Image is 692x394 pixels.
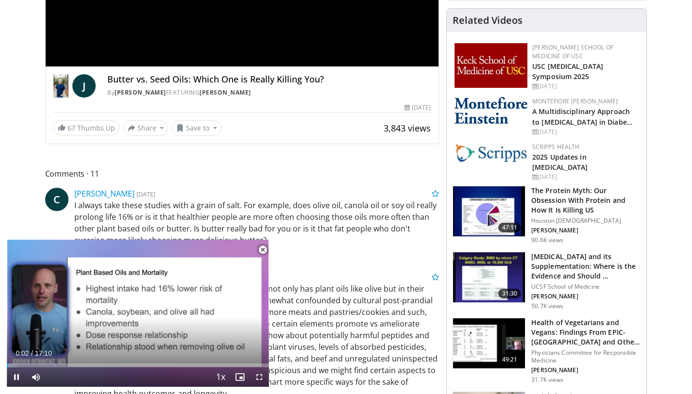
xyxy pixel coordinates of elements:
a: [PERSON_NAME] [200,88,251,97]
button: Share [123,120,169,136]
a: [PERSON_NAME] [74,188,135,199]
a: [PERSON_NAME] School of Medicine of USC [532,43,613,60]
img: 4bb25b40-905e-443e-8e37-83f056f6e86e.150x105_q85_crop-smart_upscale.jpg [453,252,525,303]
a: 67 Thumbs Up [53,120,119,135]
span: 31:30 [498,289,522,298]
button: Enable picture-in-picture mode [230,367,250,387]
p: Physicians Committee for Responsible Medicine [531,349,641,364]
p: 50.7K views [531,302,563,310]
span: 3,843 views [384,122,431,134]
span: 47:11 [498,223,522,232]
a: 31:30 [MEDICAL_DATA] and its Supplementation: Where is the Evidence and Should … UCSF School of M... [453,252,641,310]
img: c9f2b0b7-b02a-4276-a72a-b0cbb4230bc1.jpg.150x105_q85_autocrop_double_scale_upscale_version-0.2.jpg [455,143,527,163]
a: Montefiore [PERSON_NAME] [532,97,618,105]
span: 0:02 [16,349,29,357]
a: C [45,188,68,211]
button: Fullscreen [250,367,269,387]
p: Houston [DEMOGRAPHIC_DATA] [531,217,641,225]
p: 90.6K views [531,236,563,244]
h4: Butter vs. Seed Oils: Which One is Really Killing You? [107,74,431,85]
img: 606f2b51-b844-428b-aa21-8c0c72d5a896.150x105_q85_crop-smart_upscale.jpg [453,318,525,369]
img: Dr. Jordan Rennicke [53,74,69,98]
div: [DATE] [532,82,639,91]
span: 49:21 [498,355,522,364]
span: 17:10 [35,349,52,357]
a: 2025 Updates in [MEDICAL_DATA] [532,152,588,172]
span: Comments 11 [45,167,439,180]
div: Progress Bar [7,363,269,367]
span: / [31,349,33,357]
small: [DATE] [136,190,155,198]
p: [PERSON_NAME] [531,366,641,374]
h3: Health of Vegetarians and Vegans: Findings From EPIC-[GEOGRAPHIC_DATA] and Othe… [531,318,641,347]
button: Pause [7,367,26,387]
p: [PERSON_NAME] [531,227,641,234]
p: I always take these studies with a grain of salt. For example, does olive oil, canola oil or soy ... [74,199,439,246]
h4: Related Videos [453,15,523,26]
span: 67 [68,123,75,132]
a: A Multidisciplinary Approach to [MEDICAL_DATA] in Diabe… [532,107,633,126]
img: b7b8b05e-5021-418b-a89a-60a270e7cf82.150x105_q85_crop-smart_upscale.jpg [453,186,525,237]
video-js: Video Player [7,240,269,387]
p: [PERSON_NAME] [531,293,641,300]
div: By FEATURING [107,88,431,97]
button: Mute [26,367,46,387]
p: 31.7K views [531,376,563,384]
a: Scripps Health [532,143,579,151]
a: 49:21 Health of Vegetarians and Vegans: Findings From EPIC-[GEOGRAPHIC_DATA] and Othe… Physicians... [453,318,641,384]
p: UCSF School of Medicine [531,283,641,291]
button: Playback Rate [211,367,230,387]
button: Save to [172,120,221,136]
div: [DATE] [532,173,639,181]
button: Close [253,240,272,260]
a: 47:11 The Protein Myth: Our Obsession With Protein and How It Is Killing US Houston [DEMOGRAPHIC_... [453,186,641,244]
div: [DATE] [405,103,431,112]
img: 7b941f1f-d101-407a-8bfa-07bd47db01ba.png.150x105_q85_autocrop_double_scale_upscale_version-0.2.jpg [455,43,527,88]
a: [PERSON_NAME] [115,88,166,97]
h3: [MEDICAL_DATA] and its Supplementation: Where is the Evidence and Should … [531,252,641,281]
a: J [72,74,96,98]
div: [DATE] [532,128,639,136]
h3: The Protein Myth: Our Obsession With Protein and How It Is Killing US [531,186,641,215]
a: USC [MEDICAL_DATA] Symposium 2025 [532,62,603,81]
img: b0142b4c-93a1-4b58-8f91-5265c282693c.png.150x105_q85_autocrop_double_scale_upscale_version-0.2.png [455,97,527,124]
